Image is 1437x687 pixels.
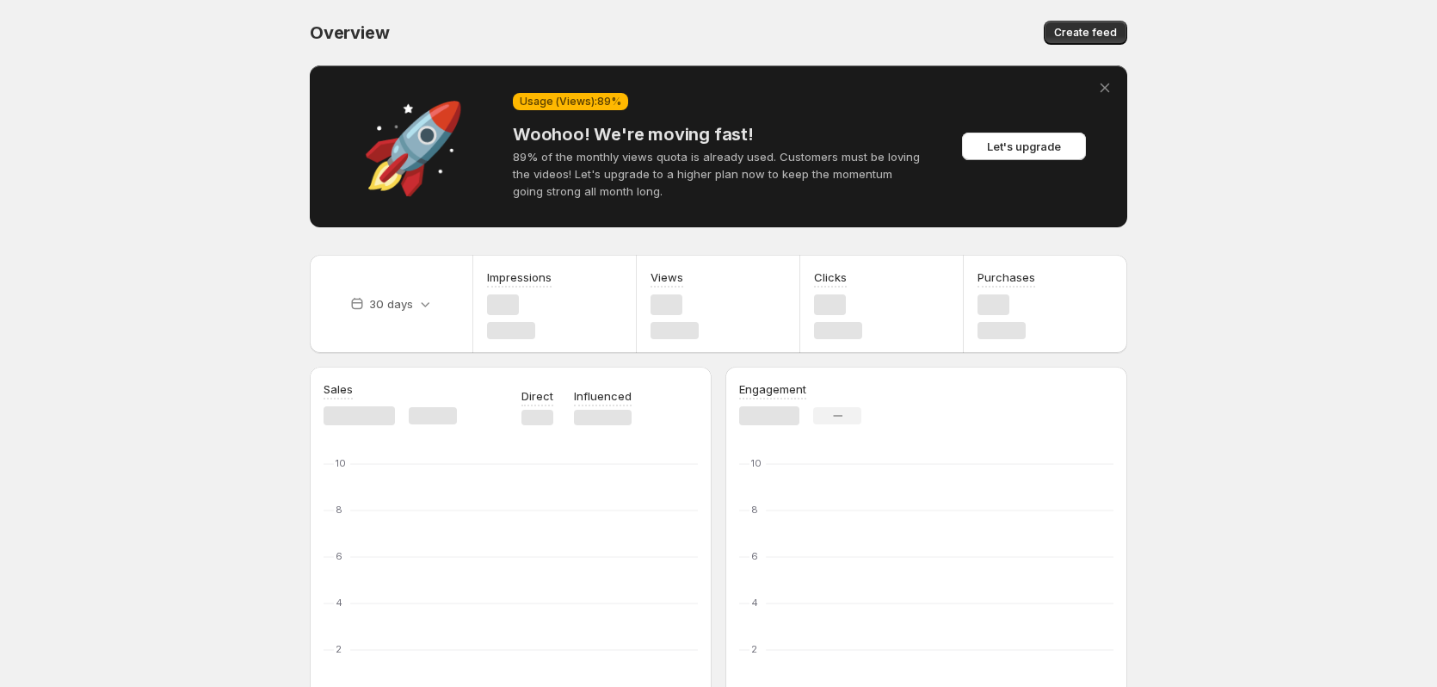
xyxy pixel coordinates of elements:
h3: Sales [324,381,353,398]
h3: Views [651,269,683,286]
text: 8 [336,504,342,516]
p: 89% of the monthly views quota is already used. Customers must be loving the videos! Let's upgrad... [513,148,924,200]
span: Let's upgrade [987,138,1061,155]
div: Usage (Views): 89 % [513,93,628,110]
text: 8 [751,504,758,516]
p: Direct [521,387,553,405]
h3: Engagement [739,381,806,398]
h3: Purchases [978,269,1035,286]
text: 10 [751,457,762,469]
span: Create feed [1054,26,1117,40]
h3: Impressions [487,269,552,286]
h4: Woohoo! We're moving fast! [513,124,924,145]
p: 30 days [369,295,413,313]
button: Let's upgrade [962,133,1086,160]
button: Create feed [1044,21,1127,45]
text: 4 [751,597,758,609]
text: 6 [751,550,758,562]
text: 6 [336,550,342,562]
text: 4 [336,597,342,609]
p: Influenced [574,387,632,405]
text: 2 [336,643,342,655]
div: 🚀 [327,138,499,155]
h3: Clicks [814,269,847,286]
text: 10 [336,457,346,469]
span: Overview [310,22,389,43]
text: 2 [751,643,757,655]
